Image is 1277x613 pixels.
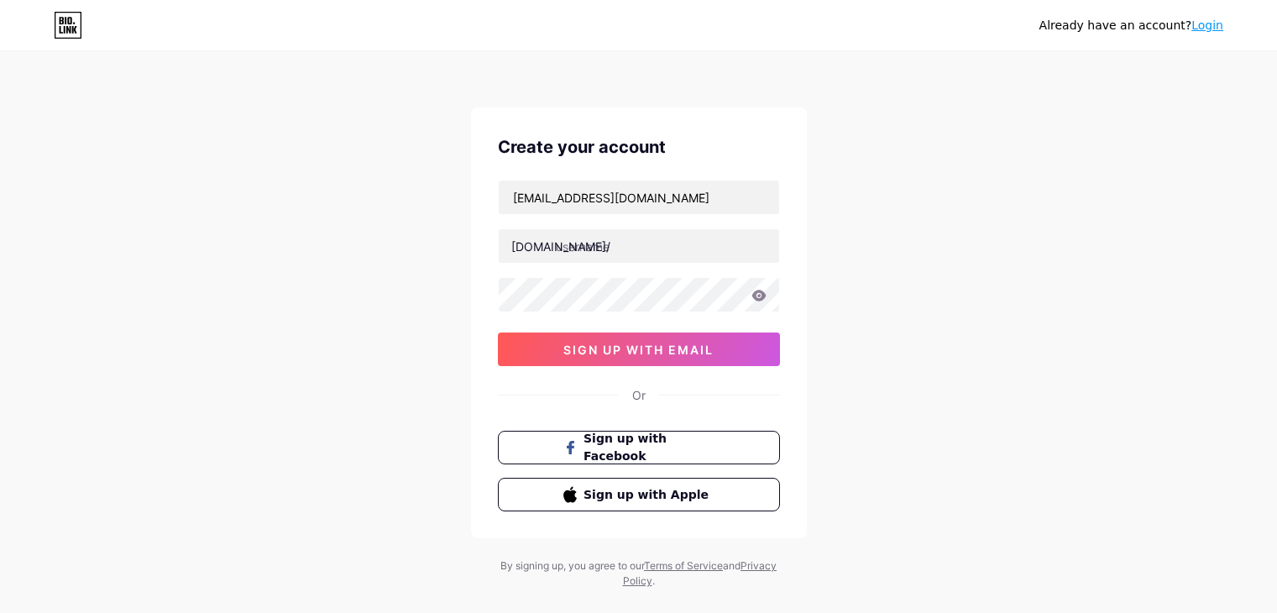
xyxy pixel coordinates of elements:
[498,333,780,366] button: sign up with email
[1039,17,1223,34] div: Already have an account?
[498,478,780,511] button: Sign up with Apple
[499,229,779,263] input: username
[584,486,714,504] span: Sign up with Apple
[498,134,780,160] div: Create your account
[499,181,779,214] input: Email
[632,386,646,404] div: Or
[563,343,714,357] span: sign up with email
[1191,18,1223,32] a: Login
[496,558,782,589] div: By signing up, you agree to our and .
[498,431,780,464] button: Sign up with Facebook
[584,430,714,465] span: Sign up with Facebook
[511,238,610,255] div: [DOMAIN_NAME]/
[644,559,723,572] a: Terms of Service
